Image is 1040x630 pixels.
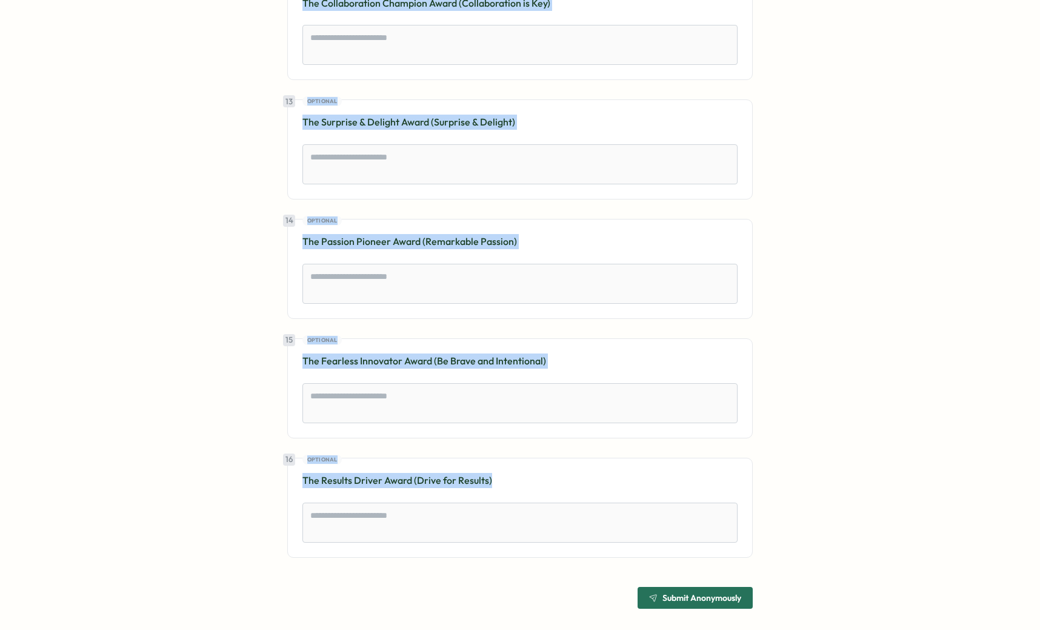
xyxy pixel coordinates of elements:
[307,216,338,225] span: Optional
[307,455,338,464] span: Optional
[302,234,738,249] p: The Passion Pioneer Award (Remarkable Passion)
[307,97,338,106] span: Optional
[283,454,295,466] div: 16
[283,95,295,107] div: 13
[638,587,753,609] button: Submit Anonymously
[302,115,738,130] p: The Surprise & Delight Award (Surprise & Delight)
[283,334,295,346] div: 15
[307,336,338,344] span: Optional
[302,473,738,488] p: The Results Driver Award (Drive for Results)
[283,215,295,227] div: 14
[302,354,738,369] p: The Fearless Innovator Award (Be Brave and Intentional)
[662,594,741,602] span: Submit Anonymously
